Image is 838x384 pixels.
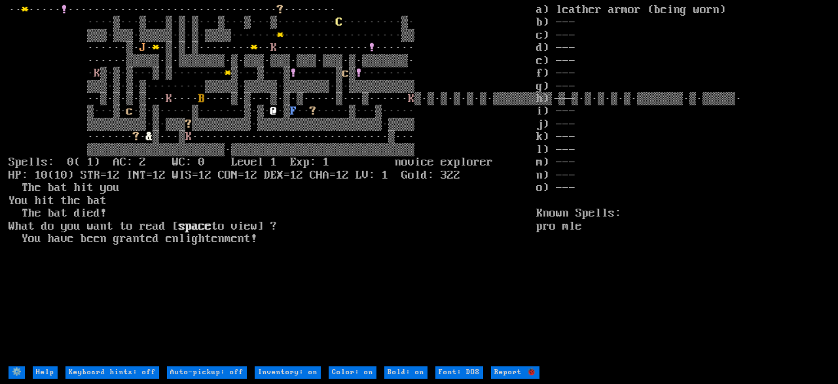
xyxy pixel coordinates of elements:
[133,130,139,143] font: ?
[384,366,428,379] input: Bold: on
[185,118,192,131] font: ?
[166,92,172,105] font: K
[369,41,375,54] font: !
[185,130,192,143] font: K
[329,366,376,379] input: Color: on
[146,130,153,143] font: &
[139,41,146,54] font: J
[336,16,342,29] font: C
[270,41,277,54] font: K
[290,67,297,80] font: !
[126,105,133,118] font: c
[270,105,277,118] font: @
[167,366,247,379] input: Auto-pickup: off
[198,92,205,105] font: B
[310,105,316,118] font: ?
[94,67,100,80] font: K
[9,4,536,365] larn: ·· ····· ································ ········ ····▒···▒···▒·▒·▒···▒···▒···▒········· ·······...
[9,366,25,379] input: ⚙️
[342,67,349,80] font: c
[491,366,539,379] input: Report 🐞
[536,4,829,365] stats: a) leather armor (being worn) b) --- c) --- d) --- e) --- f) --- g) --- h) --- i) --- j) --- k) -...
[435,366,483,379] input: Font: DOS
[277,3,283,16] font: ?
[65,366,159,379] input: Keyboard hints: off
[33,366,58,379] input: Help
[290,105,297,118] font: F
[408,92,414,105] font: K
[255,366,321,379] input: Inventory: on
[179,220,211,233] b: space
[61,3,67,16] font: !
[355,67,362,80] font: !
